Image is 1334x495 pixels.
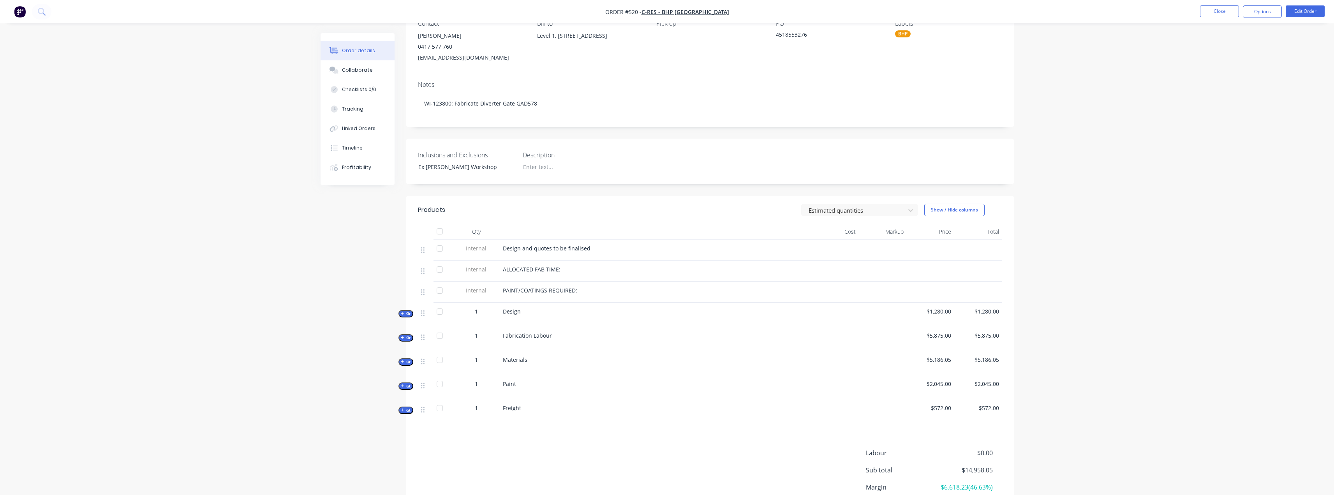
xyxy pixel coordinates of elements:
div: Price [907,224,955,240]
span: Internal [456,265,497,273]
button: Tracking [321,99,395,119]
button: Timeline [321,138,395,158]
span: Paint [503,380,516,388]
div: Tracking [342,106,363,113]
button: Show / Hide columns [924,204,985,216]
div: [PERSON_NAME] [418,30,525,41]
span: Internal [456,286,497,294]
span: PAINT/COATINGS REQUIRED: [503,287,577,294]
span: Order #520 - [605,8,641,16]
span: Internal [456,244,497,252]
div: Labels [895,20,1002,27]
span: Kit [401,311,411,317]
button: Kit [398,358,413,366]
span: Kit [401,383,411,389]
span: Kit [401,407,411,413]
span: Kit [401,335,411,341]
button: Kit [398,310,413,317]
span: 1 [475,356,478,364]
button: Close [1200,5,1239,17]
span: $572.00 [910,404,952,412]
div: Profitability [342,164,371,171]
span: $1,280.00 [910,307,952,315]
div: Ex [PERSON_NAME] Workshop [412,161,509,173]
span: $5,186.05 [957,356,999,364]
div: 4518553276 [776,30,873,41]
span: Design [503,308,521,315]
div: Total [954,224,1002,240]
div: [PERSON_NAME]0417 577 760[EMAIL_ADDRESS][DOMAIN_NAME] [418,30,525,63]
button: Edit Order [1286,5,1325,17]
button: Kit [398,334,413,342]
button: Linked Orders [321,119,395,138]
span: $5,875.00 [910,331,952,340]
div: Pick up [656,20,763,27]
div: [EMAIL_ADDRESS][DOMAIN_NAME] [418,52,525,63]
button: Options [1243,5,1282,18]
button: Kit [398,407,413,414]
span: Freight [503,404,521,412]
div: Timeline [342,144,363,151]
span: $5,875.00 [957,331,999,340]
div: BHP [895,30,911,37]
div: Order details [342,47,375,54]
span: $1,280.00 [957,307,999,315]
div: Notes [418,81,1002,88]
button: Profitability [321,158,395,177]
div: PO [776,20,883,27]
img: Factory [14,6,26,18]
button: Checklists 0/0 [321,80,395,99]
div: Markup [859,224,907,240]
span: ALLOCATED FAB TIME: [503,266,560,273]
div: Qty [453,224,500,240]
div: Checklists 0/0 [342,86,376,93]
span: 1 [475,380,478,388]
span: Fabrication Labour [503,332,552,339]
button: Kit [398,382,413,390]
div: Products [418,205,445,215]
div: Contact [418,20,525,27]
label: Inclusions and Exclusions [418,150,515,160]
span: Design and quotes to be finalised [503,245,590,252]
span: $572.00 [957,404,999,412]
span: $5,186.05 [910,356,952,364]
span: Materials [503,356,527,363]
button: Collaborate [321,60,395,80]
div: Linked Orders [342,125,375,132]
span: Sub total [866,465,935,475]
span: 1 [475,307,478,315]
span: Margin [866,483,935,492]
span: $6,618.23 ( 46.63 %) [935,483,992,492]
span: Kit [401,359,411,365]
span: $14,958.05 [935,465,992,475]
button: Order details [321,41,395,60]
span: 1 [475,404,478,412]
div: WI-123800: Fabricate Diverter Gate GAD578 [418,92,1002,115]
span: $2,045.00 [910,380,952,388]
span: Labour [866,448,935,458]
div: Bill to [537,20,644,27]
div: 0417 577 760 [418,41,525,52]
div: Cost [811,224,859,240]
label: Description [523,150,620,160]
span: $2,045.00 [957,380,999,388]
div: Collaborate [342,67,373,74]
div: Level 1, [STREET_ADDRESS] [537,30,644,55]
a: C-RES - BHP [GEOGRAPHIC_DATA] [641,8,729,16]
span: 1 [475,331,478,340]
span: $0.00 [935,448,992,458]
div: Level 1, [STREET_ADDRESS] [537,30,644,41]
